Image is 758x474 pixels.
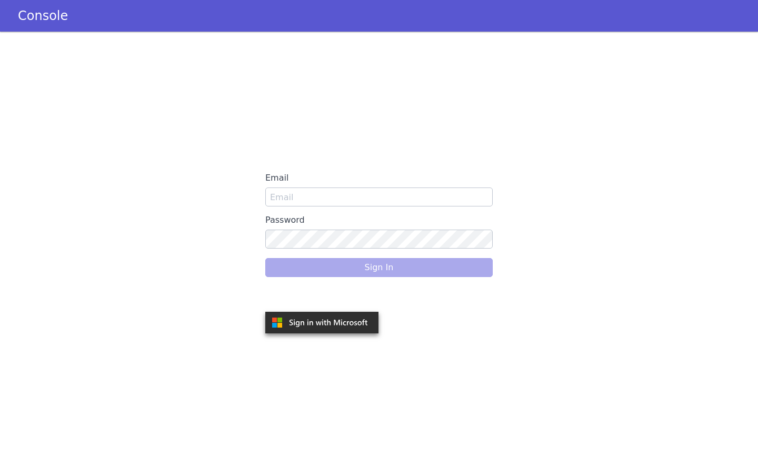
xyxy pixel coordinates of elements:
[5,8,81,23] a: Console
[265,169,493,187] label: Email
[265,211,493,230] label: Password
[265,312,378,333] img: azure.svg
[265,187,493,206] input: Email
[260,285,386,309] iframe: Sign in with Google Button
